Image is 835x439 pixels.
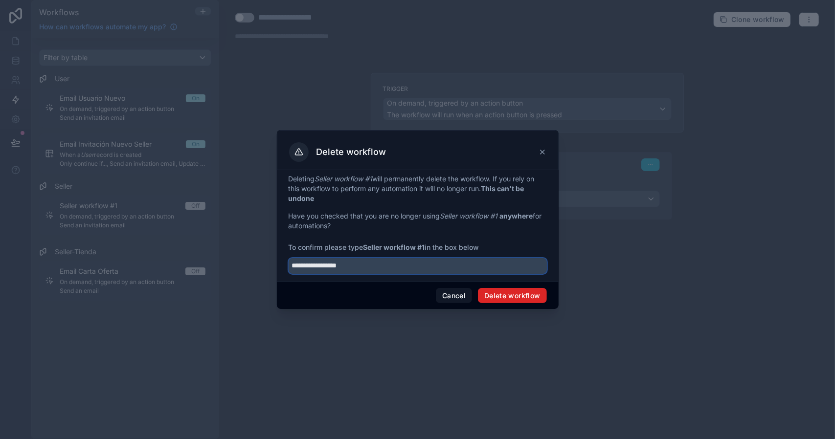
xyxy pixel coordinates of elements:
strong: Seller workflow #1 [363,243,425,251]
button: Delete workflow [478,288,546,304]
em: Seller workflow #1 [315,175,373,183]
button: Cancel [436,288,472,304]
strong: anywhere [500,212,533,220]
em: Seller workflow #1 [440,212,498,220]
p: Have you checked that you are no longer using for automations? [289,211,547,231]
h3: Delete workflow [316,146,386,158]
span: To confirm please type in the box below [289,242,547,252]
p: Deleting will permanently delete the workflow. If you rely on this workflow to perform any automa... [289,174,547,203]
